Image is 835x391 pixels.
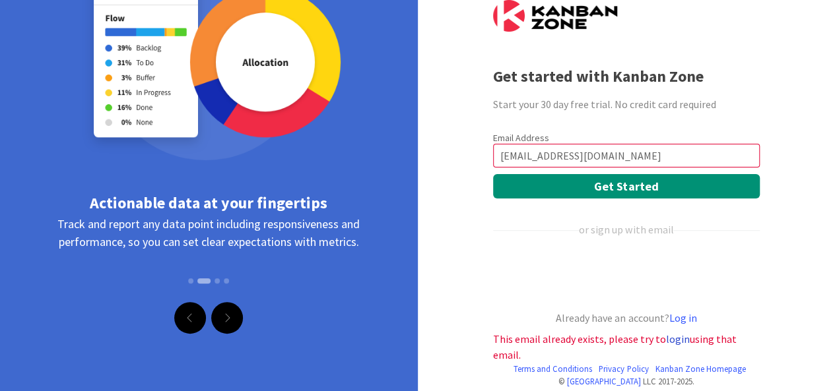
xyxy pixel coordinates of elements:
[567,376,641,386] a: [GEOGRAPHIC_DATA]
[493,66,704,86] b: Get started with Kanban Zone
[655,363,745,375] a: Kanban Zone Homepage
[514,363,592,375] a: Terms and Conditions
[197,278,211,284] button: Slide 2
[493,96,760,112] div: Start your 30 day free trial. No credit card required
[215,272,220,290] button: Slide 3
[493,310,760,326] div: Already have an account?
[493,174,760,198] button: Get Started
[666,332,690,346] a: login
[224,272,229,290] button: Slide 4
[188,272,193,290] button: Slide 1
[486,259,764,288] iframe: Sign in with Google Button
[669,311,696,324] a: Log in
[579,222,673,237] div: or sign up with email
[46,191,372,215] div: Actionable data at your fingertips
[599,363,648,375] a: Privacy Policy
[46,215,372,301] div: Track and report any data point including responsiveness and performance, so you can set clear ex...
[493,331,760,363] div: This email already exists, please try to using that email.
[493,375,760,388] div: © LLC 2017- 2025 .
[493,132,549,144] label: Email Address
